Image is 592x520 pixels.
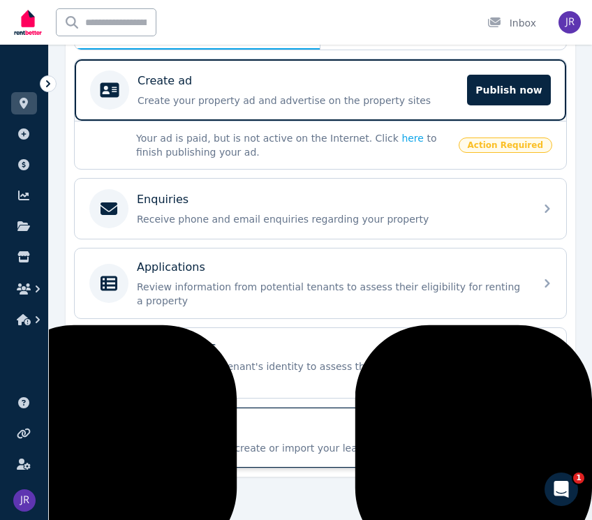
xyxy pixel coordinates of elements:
img: JAMIE ROBINSON [13,489,36,512]
a: EnquiriesReceive phone and email enquiries regarding your property [75,179,566,239]
span: 1 [573,473,584,484]
a: Create adCreate your property ad and advertise on the property sitesPublish now [75,59,566,121]
iframe: Intercom live chat [545,473,578,506]
img: RentBetter [11,5,45,40]
p: Your ad is paid, but is not active on the Internet. Click to finish publishing your ad. [136,131,450,159]
p: Receive phone and email enquiries regarding your property [137,212,526,226]
p: Create ad [138,73,192,89]
span: Publish now [467,75,551,105]
div: Inbox [487,16,536,30]
p: Create your property ad and advertise on the property sites [138,94,459,107]
p: Enquiries [137,191,188,208]
img: JAMIE ROBINSON [558,11,581,34]
a: here [401,133,424,144]
span: Action Required [459,138,553,153]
